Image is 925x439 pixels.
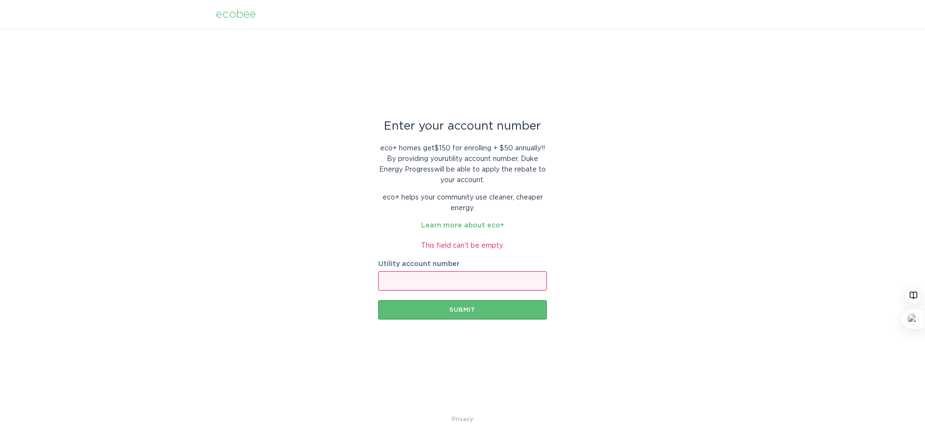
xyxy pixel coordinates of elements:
label: Utility account number [378,261,547,267]
div: Submit [383,307,542,313]
a: Learn more about eco+ [421,222,504,229]
p: eco+ helps your community use cleaner, cheaper energy. [378,192,547,213]
div: This field can't be empty. [378,240,547,251]
p: eco+ homes get $150 for enrolling + $50 annually! ! By providing your utility account number , Du... [378,143,547,186]
button: Submit [378,300,547,319]
a: Privacy Policy & Terms of Use [452,414,473,425]
div: Enter your account number [378,121,547,132]
div: ecobee [216,9,256,20]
